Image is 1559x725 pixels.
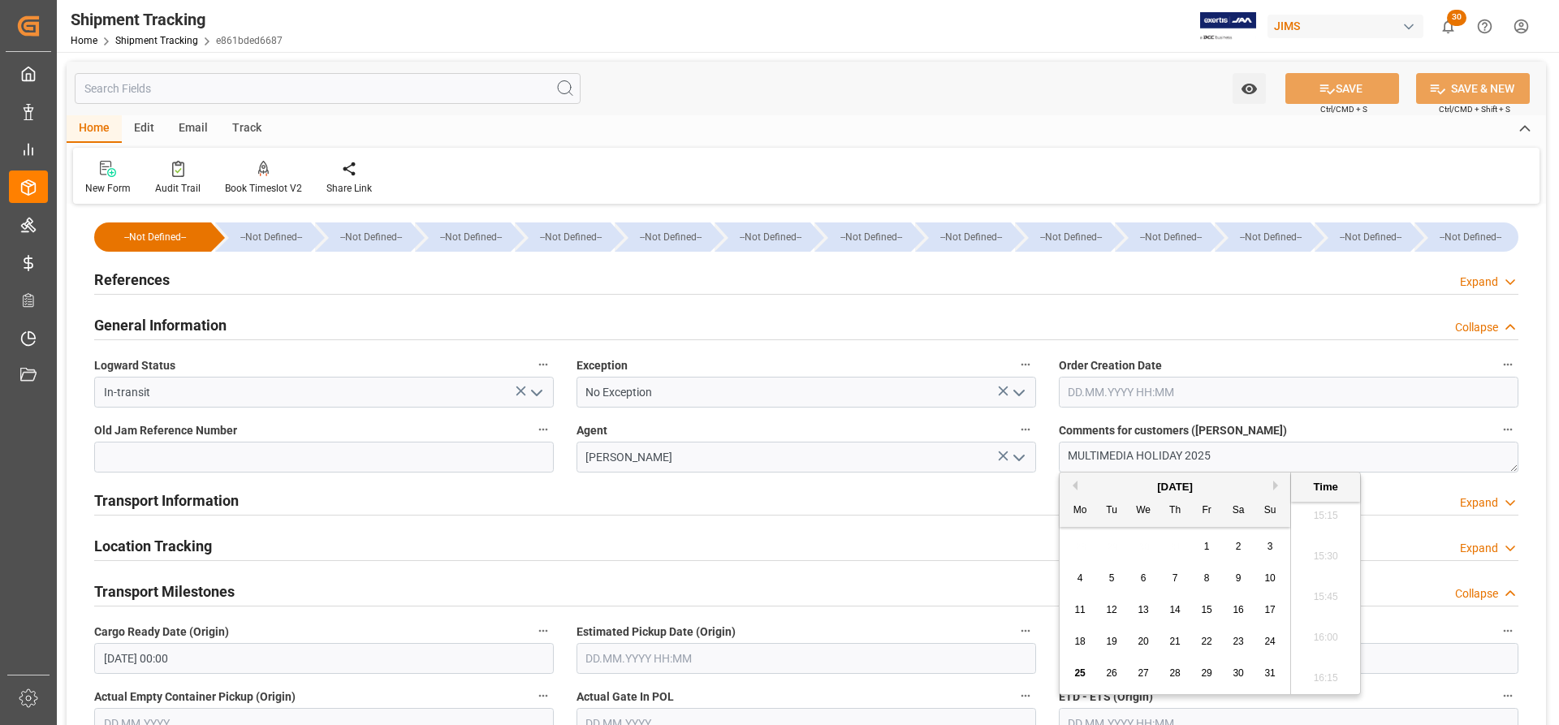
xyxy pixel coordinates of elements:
[1138,667,1148,679] span: 27
[1200,12,1256,41] img: Exertis%20JAM%20-%20Email%20Logo.jpg_1722504956.jpg
[731,222,810,252] div: --Not Defined--
[1497,419,1518,440] button: Comments for customers ([PERSON_NAME])
[1165,501,1185,521] div: Th
[533,620,554,641] button: Cargo Ready Date (Origin)
[94,688,296,706] span: Actual Empty Container Pickup (Origin)
[1197,600,1217,620] div: Choose Friday, August 15th, 2025
[1015,222,1111,252] div: --Not Defined--
[1264,572,1275,584] span: 10
[94,222,211,252] div: --Not Defined--
[1165,600,1185,620] div: Choose Thursday, August 14th, 2025
[1497,685,1518,706] button: ETD - ETS (Origin)
[1233,667,1243,679] span: 30
[1059,377,1518,408] input: DD.MM.YYYY HH:MM
[1236,572,1242,584] span: 9
[1197,632,1217,652] div: Choose Friday, August 22nd, 2025
[533,419,554,440] button: Old Jam Reference Number
[1115,222,1211,252] div: --Not Defined--
[1455,319,1498,336] div: Collapse
[225,181,302,196] div: Book Timeslot V2
[1134,568,1154,589] div: Choose Wednesday, August 6th, 2025
[1439,103,1510,115] span: Ctrl/CMD + Shift + S
[1070,600,1090,620] div: Choose Monday, August 11th, 2025
[1264,636,1275,647] span: 24
[515,222,611,252] div: --Not Defined--
[1106,667,1116,679] span: 26
[577,643,1036,674] input: DD.MM.YYYY HH:MM
[1070,632,1090,652] div: Choose Monday, August 18th, 2025
[1229,600,1249,620] div: Choose Saturday, August 16th, 2025
[1070,568,1090,589] div: Choose Monday, August 4th, 2025
[1106,636,1116,647] span: 19
[1466,8,1503,45] button: Help Center
[1267,11,1430,41] button: JIMS
[1031,222,1111,252] div: --Not Defined--
[71,35,97,46] a: Home
[115,35,198,46] a: Shipment Tracking
[1109,572,1115,584] span: 5
[1267,541,1273,552] span: 3
[231,222,311,252] div: --Not Defined--
[1134,600,1154,620] div: Choose Wednesday, August 13th, 2025
[1264,604,1275,615] span: 17
[1331,222,1410,252] div: --Not Defined--
[1201,604,1211,615] span: 15
[1070,501,1090,521] div: Mo
[1068,481,1077,490] button: Previous Month
[1236,541,1242,552] span: 2
[1215,222,1311,252] div: --Not Defined--
[1267,15,1423,38] div: JIMS
[1165,663,1185,684] div: Choose Thursday, August 28th, 2025
[1015,354,1036,375] button: Exception
[1460,274,1498,291] div: Expand
[577,377,1036,408] input: Type to search/select
[1497,354,1518,375] button: Order Creation Date
[315,222,411,252] div: --Not Defined--
[1106,604,1116,615] span: 12
[1197,501,1217,521] div: Fr
[1233,73,1266,104] button: open menu
[1229,663,1249,684] div: Choose Saturday, August 30th, 2025
[1460,494,1498,511] div: Expand
[1231,222,1311,252] div: --Not Defined--
[523,380,547,405] button: open menu
[85,181,131,196] div: New Form
[1059,442,1518,473] textarea: MULTIMEDIA HOLIDAY 2025
[1138,636,1148,647] span: 20
[931,222,1011,252] div: --Not Defined--
[1165,632,1185,652] div: Choose Thursday, August 21st, 2025
[331,222,411,252] div: --Not Defined--
[1102,600,1122,620] div: Choose Tuesday, August 12th, 2025
[1414,222,1518,252] div: --Not Defined--
[94,624,229,641] span: Cargo Ready Date (Origin)
[1169,604,1180,615] span: 14
[1059,422,1287,439] span: Comments for customers ([PERSON_NAME])
[326,181,372,196] div: Share Link
[1015,685,1036,706] button: Actual Gate In POL
[1497,620,1518,641] button: Actual Pickup Date (Origin)
[533,685,554,706] button: Actual Empty Container Pickup (Origin)
[1260,537,1280,557] div: Choose Sunday, August 3rd, 2025
[1233,636,1243,647] span: 23
[1431,222,1510,252] div: --Not Defined--
[155,181,201,196] div: Audit Trail
[220,115,274,143] div: Track
[831,222,910,252] div: --Not Defined--
[1074,636,1085,647] span: 18
[915,222,1011,252] div: --Not Defined--
[533,354,554,375] button: Logward Status
[814,222,910,252] div: --Not Defined--
[1131,222,1211,252] div: --Not Defined--
[94,643,554,674] input: DD.MM.YYYY HH:MM
[75,73,581,104] input: Search Fields
[1060,479,1290,495] div: [DATE]
[166,115,220,143] div: Email
[71,7,283,32] div: Shipment Tracking
[577,624,736,641] span: Estimated Pickup Date (Origin)
[1197,568,1217,589] div: Choose Friday, August 8th, 2025
[1264,667,1275,679] span: 31
[1134,501,1154,521] div: We
[94,357,175,374] span: Logward Status
[1015,419,1036,440] button: Agent
[1233,604,1243,615] span: 16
